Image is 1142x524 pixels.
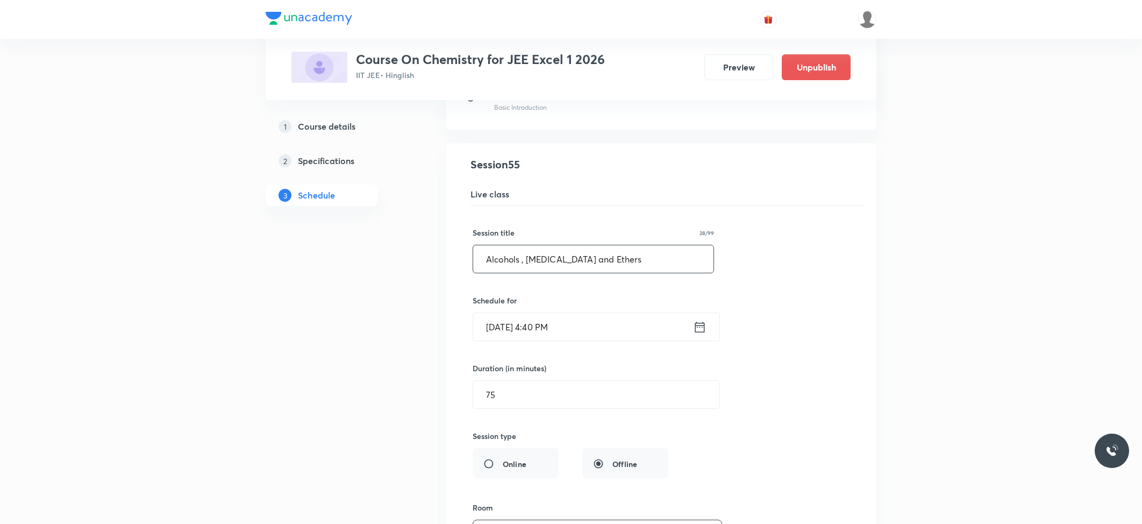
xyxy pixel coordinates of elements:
p: Basic Introduction [494,103,547,112]
h5: Live class [470,188,863,201]
p: 1 [279,120,291,133]
img: Divya tyagi [858,10,876,29]
h6: Schedule for [473,295,714,306]
a: 2Specifications [266,150,412,172]
img: B5F5D2C3-4CCC-48BD-89F7-7EAA2829AEEF_plus.png [291,52,347,83]
a: Company Logo [266,12,352,27]
h4: Session 55 [470,157,863,173]
h5: Schedule [298,189,335,202]
p: 28/99 [700,230,714,236]
a: 1Course details [266,116,412,137]
button: avatar [760,11,777,28]
p: IIT JEE • Hinglish [356,69,605,81]
img: avatar [763,15,773,24]
img: Company Logo [266,12,352,25]
h6: Room [473,502,493,513]
p: 3 [279,189,291,202]
input: 75 [473,381,719,408]
img: ttu [1105,444,1118,457]
h6: Session type [473,430,516,442]
h3: Course On Chemistry for JEE Excel 1 2026 [356,52,605,67]
h5: Course details [298,120,355,133]
p: 2 [279,154,291,167]
input: A great title is short, clear and descriptive [473,245,713,273]
h6: Session title [473,227,515,238]
h6: Duration (in minutes) [473,363,546,374]
button: Preview [704,54,773,80]
button: Unpublish [782,54,851,80]
h5: Specifications [298,154,354,167]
